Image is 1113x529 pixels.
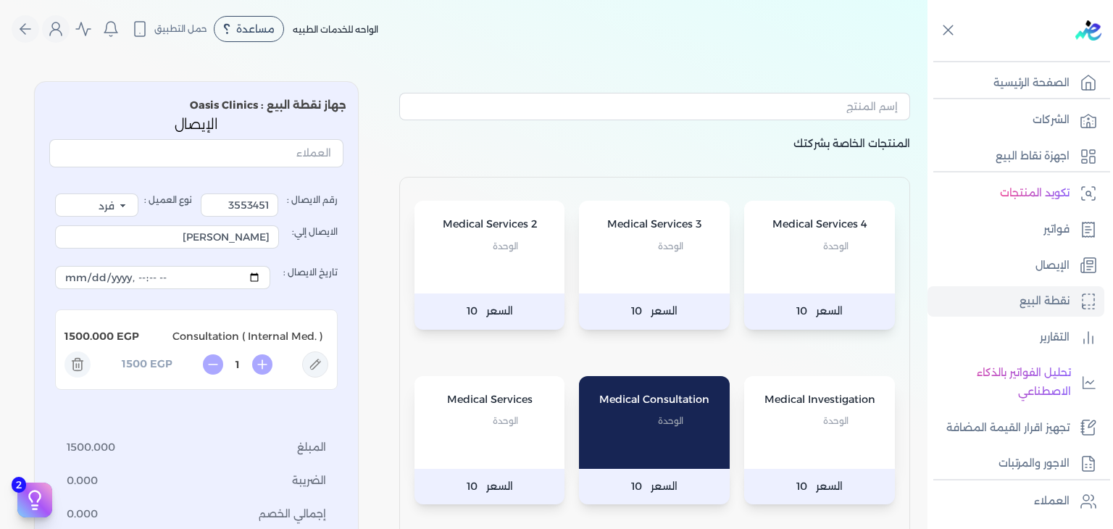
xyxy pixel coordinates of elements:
p: Medical Services 4 [759,215,880,234]
span: 10 [796,478,807,496]
p: Consultation ( Internal Med. ) [139,322,328,352]
a: اجهزة نقاط البيع [927,141,1104,172]
a: التقارير [927,322,1104,353]
p: Medical Services [429,391,551,409]
p: الإيصال [1035,257,1070,275]
p: الشركات [1033,111,1070,130]
p: العملاء [1034,492,1070,511]
label: نوع العميل : [55,193,192,217]
p: Medical Services 2 [429,215,551,234]
span: الواحه للخدمات الطبيه [293,24,378,35]
span: الوحدة [658,412,683,430]
span: EGP [117,329,139,345]
span: 10 [467,302,478,321]
a: الإيصال [927,251,1104,281]
p: تجهيز اقرار القيمة المضافة [946,419,1070,438]
span: الوحدة [493,412,518,430]
span: 2 [12,477,26,493]
span: المبلغ [297,440,326,456]
span: 10 [631,302,642,321]
button: العملاء [49,139,343,172]
p: جهاز نقطة البيع : Oasis Clinics [46,96,346,115]
span: الوحدة [493,237,518,256]
button: حمل التطبيق [128,17,211,41]
span: الضريبة [292,473,326,489]
span: 10 [467,478,478,496]
p: فواتير [1043,220,1070,239]
span: الوحدة [823,412,849,430]
a: الصفحة الرئيسية [927,68,1104,99]
input: تاريخ الايصال : [55,266,270,289]
button: 2 [17,483,52,517]
p: السعر [579,293,730,330]
p: 1500 [122,355,147,374]
span: الوحدة [823,237,849,256]
select: نوع العميل : [55,193,138,217]
span: مساعدة [236,24,275,34]
p: 1500.000 [64,328,114,346]
p: Medical Consultation [593,391,715,409]
img: logo [1075,20,1101,41]
label: رقم الايصال : [201,193,338,217]
a: فواتير [927,214,1104,245]
span: الوحدة [658,237,683,256]
span: 10 [796,302,807,321]
p: السعر [744,293,895,330]
a: تجهيز اقرار القيمة المضافة [927,413,1104,443]
input: الايصال إلي: [55,225,279,249]
p: Medical Investigation [759,391,880,409]
div: مساعدة [214,16,284,42]
a: تكويد المنتجات [927,178,1104,209]
p: اجهزة نقاط البيع [996,147,1070,166]
p: التقارير [1040,328,1070,347]
p: السعر [414,293,565,330]
label: تاريخ الايصال : [55,257,338,298]
span: إجمالي الخصم [259,507,326,522]
span: 10 [631,478,642,496]
p: تكويد المنتجات [1000,184,1070,203]
p: الصفحة الرئيسية [993,74,1070,93]
a: تحليل الفواتير بالذكاء الاصطناعي [927,358,1104,407]
p: تحليل الفواتير بالذكاء الاصطناعي [935,364,1071,401]
p: Medical Services 3 [593,215,715,234]
input: رقم الايصال : [201,193,278,217]
p: الاجور والمرتبات [999,454,1070,473]
span: 0.000 [67,473,98,489]
input: العملاء [49,139,343,167]
span: 1500.000 [67,440,115,456]
p: الإيصال [49,115,343,134]
a: الاجور والمرتبات [927,449,1104,479]
span: حمل التطبيق [154,22,207,36]
p: السعر [414,469,565,505]
p: السعر [579,469,730,505]
span: 0.000 [67,507,98,522]
p: السعر [744,469,895,505]
button: إسم المنتج [399,93,910,126]
input: إسم المنتج [399,93,910,120]
p: المنتجات الخاصة بشركتك [399,135,910,177]
a: العملاء [927,486,1104,517]
a: نقطة البيع [927,286,1104,317]
span: EGP [150,357,172,372]
label: الايصال إلي: [55,217,338,257]
a: الشركات [927,105,1104,136]
p: نقطة البيع [1020,292,1070,311]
